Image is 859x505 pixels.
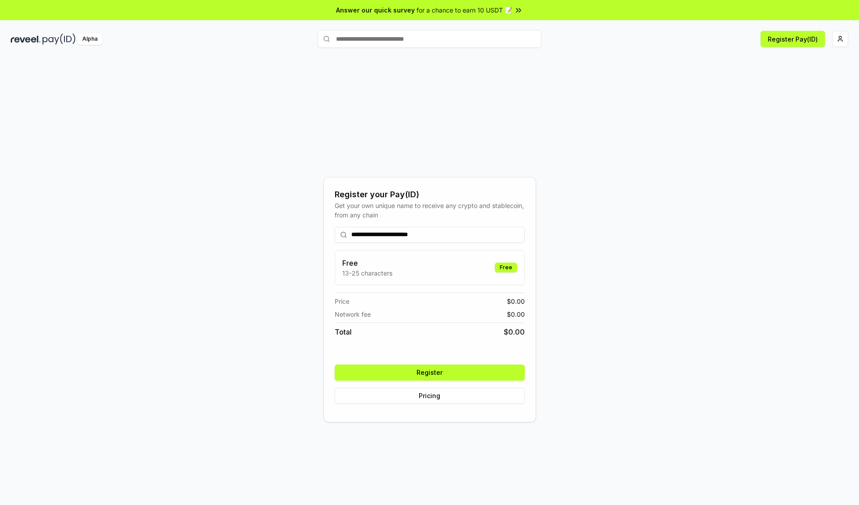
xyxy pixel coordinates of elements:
[507,297,525,306] span: $ 0.00
[335,188,525,201] div: Register your Pay(ID)
[507,310,525,319] span: $ 0.00
[43,34,76,45] img: pay_id
[336,5,415,15] span: Answer our quick survey
[335,365,525,381] button: Register
[761,31,825,47] button: Register Pay(ID)
[495,263,517,272] div: Free
[342,268,392,278] p: 13-25 characters
[504,327,525,337] span: $ 0.00
[77,34,102,45] div: Alpha
[11,34,41,45] img: reveel_dark
[335,327,352,337] span: Total
[335,201,525,220] div: Get your own unique name to receive any crypto and stablecoin, from any chain
[417,5,512,15] span: for a chance to earn 10 USDT 📝
[335,310,371,319] span: Network fee
[342,258,392,268] h3: Free
[335,297,349,306] span: Price
[335,388,525,404] button: Pricing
